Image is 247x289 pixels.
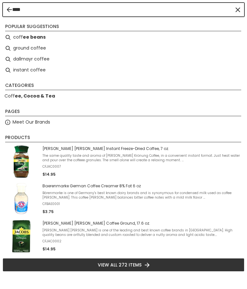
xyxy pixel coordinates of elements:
[3,32,244,43] li: coffee beans
[5,183,242,215] a: Baerenmarke German Coffee Creamer 8% Fat 6 ozBärenmarke is one of Germany's best known dairy bran...
[3,117,244,128] li: Meet Our Brands
[5,82,241,90] li: Categories
[5,92,55,100] a: Coffee, Cocoa & Tea
[5,220,242,252] a: Jacobs Coffee Kroenung[PERSON_NAME] [PERSON_NAME] Coffee Ground, 17.6 oz.[PERSON_NAME] [PERSON_NA...
[3,180,244,218] li: Baerenmarke German Coffee Creamer 8% Fat 6 oz
[42,239,242,244] span: CFJAC0002
[42,154,242,163] span: The same quality taste and aroma of [PERSON_NAME] Krönung Coffee, in a convenient instant format....
[23,33,46,41] b: ee beans
[42,191,242,200] span: Bärenmarke is one of Germany's best known dairy brands and is synonymous for condensed milk used ...
[42,209,54,214] span: $3.75
[42,146,242,151] span: [PERSON_NAME] [PERSON_NAME] Instant Freeze-Dried Coffee, 7 oz.
[98,261,142,268] span: View all 272 items
[5,134,241,142] li: Products
[5,220,37,252] img: Jacobs Coffee Kroenung
[13,118,50,126] a: Meet Our Brands
[3,43,244,54] li: ground coffee
[234,6,241,13] button: Clear
[42,228,242,237] span: [PERSON_NAME] [PERSON_NAME] is one of the leading and best known coffee brands in [GEOGRAPHIC_DAT...
[5,23,241,31] li: Popular suggestions
[3,258,244,272] li: View all 272 items
[3,65,244,76] li: instant coffee
[42,172,56,177] span: $14.95
[5,145,37,178] img: Jacobs Instant Coffee Kroenung
[42,202,242,206] span: CFBAE0001
[42,246,56,252] span: $14.95
[15,93,55,99] b: ee, Cocoa & Tea
[5,145,242,178] a: Jacobs Instant Coffee Kroenung[PERSON_NAME] [PERSON_NAME] Instant Freeze-Dried Coffee, 7 oz.The s...
[42,221,242,226] span: [PERSON_NAME] [PERSON_NAME] Coffee Ground, 17.6 oz.
[7,7,12,12] button: Back
[3,218,244,255] li: Jacobs Kroenung Coffee Ground, 17.6 oz.
[5,108,241,116] li: Pages
[42,164,242,169] span: CFJAC0007
[3,91,244,102] li: Coffee, Cocoa & Tea
[42,183,242,189] span: Baerenmarke German Coffee Creamer 8% Fat 6 oz
[3,143,244,180] li: Jacobs Kroenung Instant Freeze-Dried Coffee, 7 oz.
[3,54,244,65] li: dallmayr coffee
